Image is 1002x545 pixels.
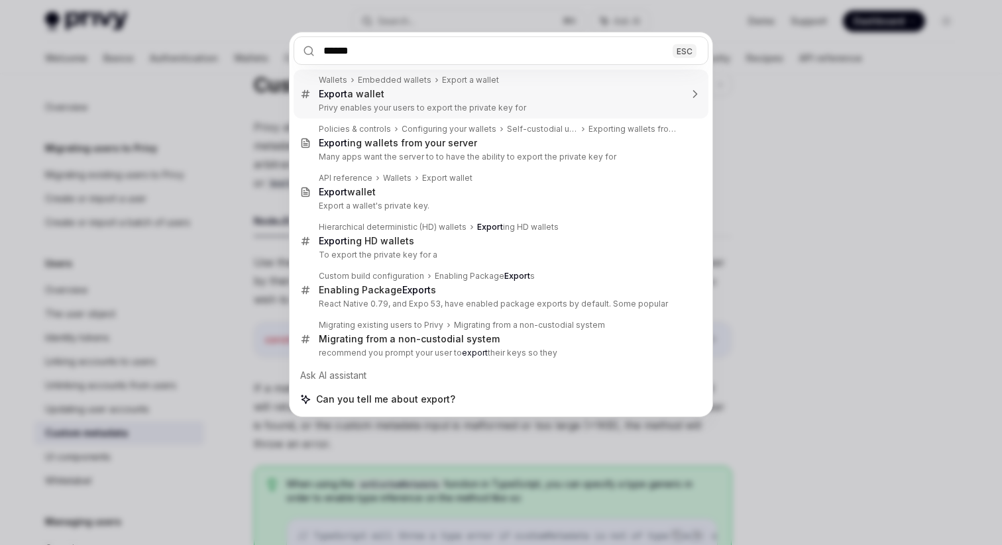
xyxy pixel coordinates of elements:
[316,393,455,406] span: Can you tell me about export?
[358,75,431,85] div: Embedded wallets
[319,271,424,281] div: Custom build configuration
[319,235,347,246] b: Export
[477,222,503,232] b: Export
[319,103,681,113] p: Privy enables your users to export the private key for
[319,222,467,232] div: Hierarchical deterministic (HD) wallets
[507,124,578,134] div: Self-custodial user wallets
[319,284,436,296] div: Enabling Package s
[588,124,681,134] div: Exporting wallets from your server
[442,75,499,85] div: Export a wallet
[504,271,530,281] b: Export
[319,348,681,358] p: recommend you prompt your user to their keys so they
[383,173,412,183] div: Wallets
[319,75,347,85] div: Wallets
[294,364,708,387] div: Ask AI assistant
[319,235,414,247] div: ing HD wallets
[454,320,605,330] div: Migrating from a non-custodial system
[462,348,488,358] b: export
[477,222,559,232] div: ing HD wallets
[435,271,535,281] div: Enabling Package s
[319,137,477,149] div: ing wallets from your server
[319,333,500,345] div: Migrating from a non-custodial system
[673,44,696,58] div: ESC
[319,186,376,198] div: wallet
[319,88,347,99] b: Export
[319,152,681,162] p: Many apps want the server to to have the ability to export the private key for
[319,124,391,134] div: Policies & controls
[319,88,384,100] div: a wallet
[402,124,496,134] div: Configuring your wallets
[319,299,681,309] p: React Native 0.79, and Expo 53, have enabled package exports by default. Some popular
[319,320,443,330] div: Migrating existing users to Privy
[319,186,347,197] b: Export
[422,173,473,183] div: Export wallet
[402,284,431,295] b: Export
[319,250,681,260] p: To export the private key for a
[319,137,347,148] b: Export
[319,173,372,183] div: API reference
[319,201,681,211] p: Export a wallet's private key.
